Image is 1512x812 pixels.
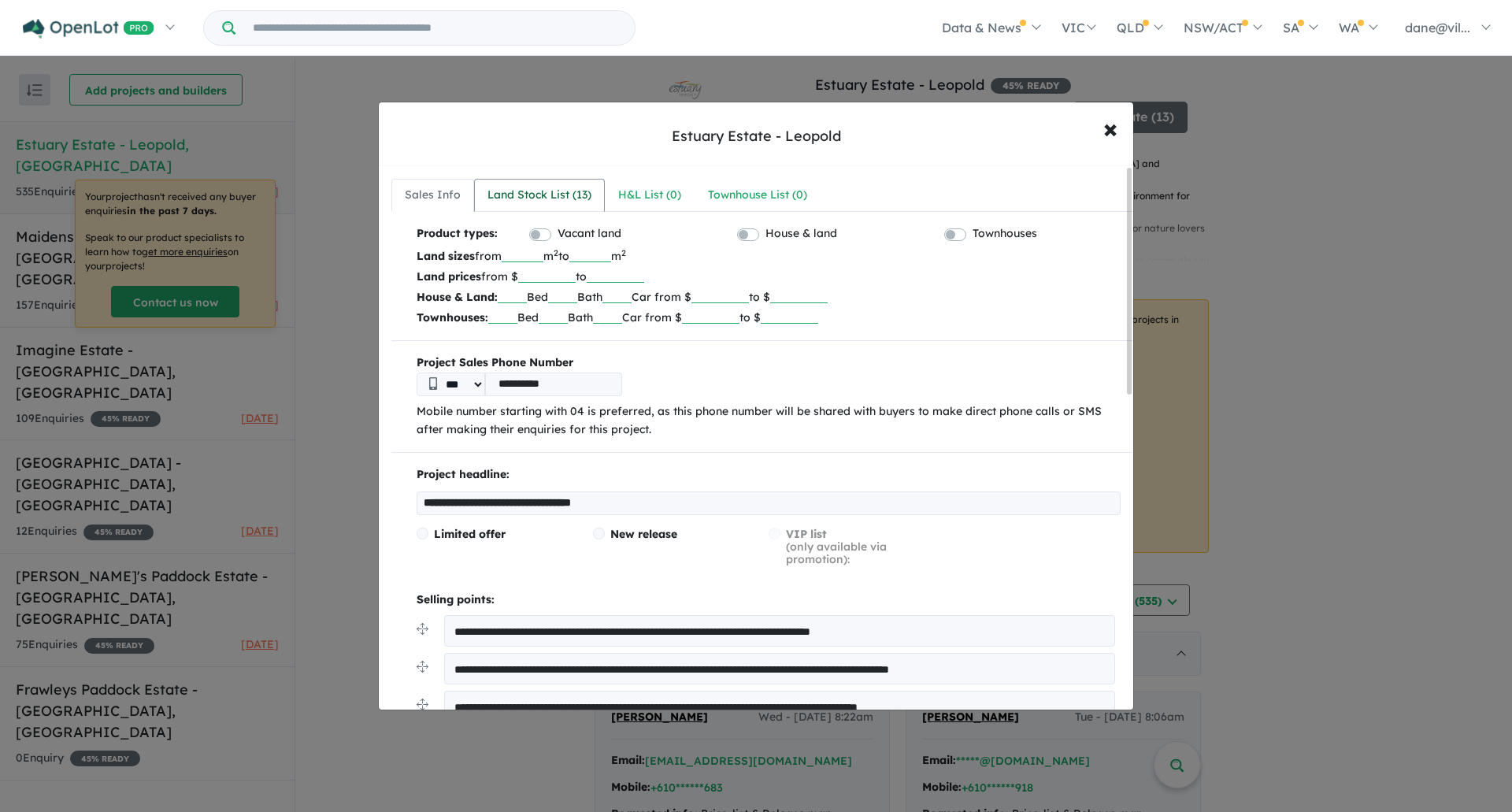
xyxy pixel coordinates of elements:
[487,186,591,205] div: Land Stock List ( 13 )
[417,402,1121,440] p: Mobile number starting with 04 is preferred, as this phone number will be shared with buyers to m...
[618,186,681,205] div: H&L List ( 0 )
[973,224,1037,243] label: Townhouses
[417,269,481,284] b: Land prices
[417,354,1121,373] b: Project Sales Phone Number
[765,224,837,243] label: House & land
[417,623,428,635] img: drag.svg
[610,527,677,541] span: New release
[621,247,626,258] sup: 2
[558,224,621,243] label: Vacant land
[1405,20,1470,35] span: dane@vil...
[417,287,1121,307] p: Bed Bath Car from $ to $
[417,246,1121,266] p: from m to m
[1103,111,1117,145] span: ×
[417,290,498,304] b: House & Land:
[417,661,428,673] img: drag.svg
[429,377,437,390] img: Phone icon
[405,186,461,205] div: Sales Info
[417,465,1121,484] p: Project headline:
[417,249,475,263] b: Land sizes
[708,186,807,205] div: Townhouse List ( 0 )
[417,591,1121,610] p: Selling points:
[672,126,841,146] div: Estuary Estate - Leopold
[417,310,488,324] b: Townhouses:
[417,307,1121,328] p: Bed Bath Car from $ to $
[239,11,632,45] input: Try estate name, suburb, builder or developer
[417,699,428,710] img: drag.svg
[417,224,498,246] b: Product types:
[554,247,558,258] sup: 2
[23,19,154,39] img: Openlot PRO Logo White
[417,266,1121,287] p: from $ to
[434,527,506,541] span: Limited offer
